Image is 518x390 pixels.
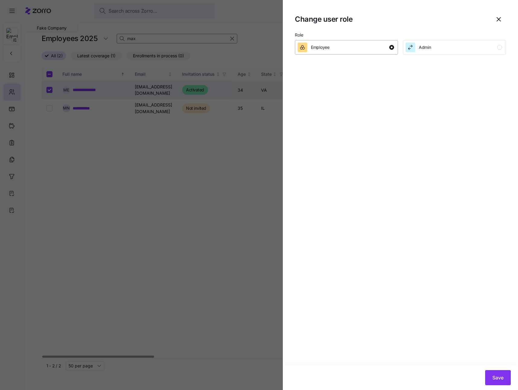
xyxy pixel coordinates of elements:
span: Save [492,374,504,381]
h1: Change user role [295,14,487,24]
span: Employee [311,44,330,50]
span: Admin [419,44,431,50]
p: Role [295,33,506,40]
button: Save [485,370,511,385]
